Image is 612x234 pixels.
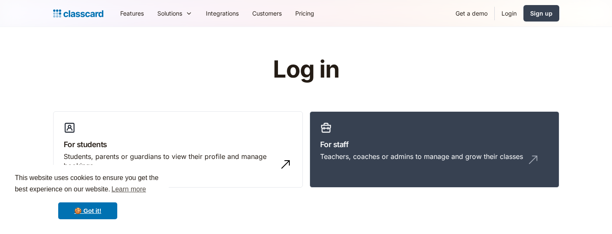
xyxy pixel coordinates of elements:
[172,56,440,83] h1: Log in
[53,111,303,188] a: For studentsStudents, parents or guardians to view their profile and manage bookings
[53,8,103,19] a: Logo
[113,4,151,23] a: Features
[110,183,147,196] a: learn more about cookies
[64,139,292,150] h3: For students
[64,152,275,171] div: Students, parents or guardians to view their profile and manage bookings
[151,4,199,23] div: Solutions
[495,4,523,23] a: Login
[15,173,161,196] span: This website uses cookies to ensure you get the best experience on our website.
[157,9,182,18] div: Solutions
[320,152,523,161] div: Teachers, coaches or admins to manage and grow their classes
[288,4,321,23] a: Pricing
[449,4,494,23] a: Get a demo
[245,4,288,23] a: Customers
[530,9,553,18] div: Sign up
[199,4,245,23] a: Integrations
[58,202,117,219] a: dismiss cookie message
[7,165,169,227] div: cookieconsent
[523,5,559,22] a: Sign up
[320,139,549,150] h3: For staff
[310,111,559,188] a: For staffTeachers, coaches or admins to manage and grow their classes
